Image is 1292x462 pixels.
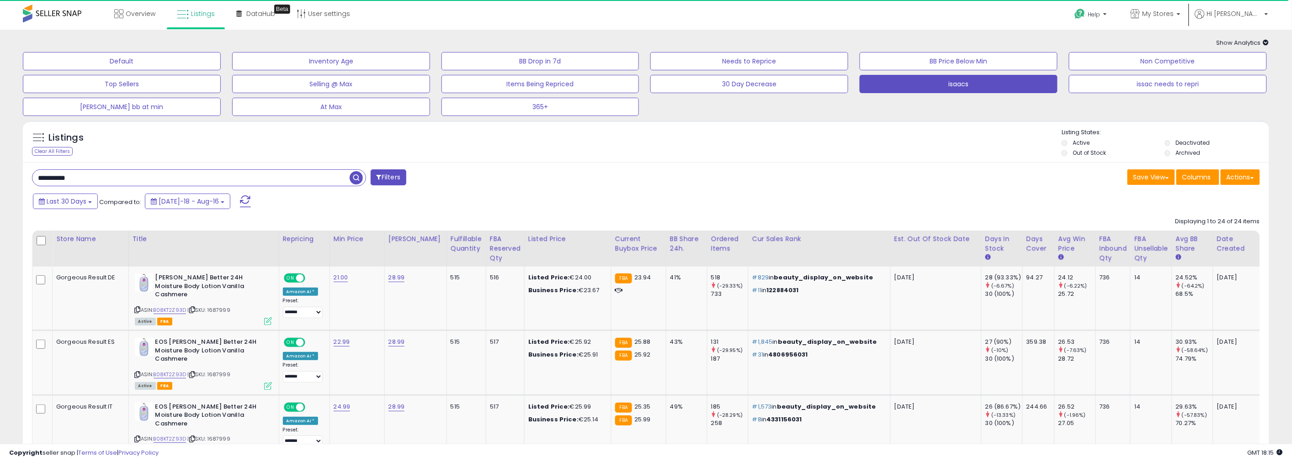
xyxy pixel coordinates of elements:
[985,355,1022,363] div: 30 (100%)
[752,351,883,359] p: in
[1176,139,1210,147] label: Deactivated
[1134,403,1165,411] div: 14
[1068,1,1116,30] a: Help
[985,253,991,262] small: Days In Stock.
[334,234,381,244] div: Min Price
[232,98,430,116] button: At Max
[1100,234,1127,263] div: FBA inbound Qty
[154,371,186,378] a: B08KT2Z93D
[1176,403,1213,411] div: 29.63%
[1175,217,1260,226] div: Displaying 1 to 24 of 24 items
[1176,149,1201,157] label: Archived
[285,339,296,346] span: ON
[48,131,84,144] h5: Listings
[634,402,651,411] span: 25.35
[1134,273,1165,282] div: 14
[1026,273,1047,282] div: 94.27
[717,411,743,419] small: (-28.29%)
[615,338,632,348] small: FBA
[1217,403,1254,411] div: [DATE]
[752,273,883,282] p: in
[528,403,604,411] div: €25.99
[985,419,1022,427] div: 30 (100%)
[154,435,186,443] a: B08KT2Z93D
[650,75,848,93] button: 30 Day Decrease
[1176,419,1213,427] div: 70.27%
[451,338,479,346] div: 515
[155,403,266,430] b: EOS [PERSON_NAME] Better 24H Moisture Body Lotion Vanilla Cashmere
[1134,234,1168,263] div: FBA Unsellable Qty
[985,338,1022,346] div: 27 (90%)
[157,318,173,325] span: FBA
[1064,411,1086,419] small: (-1.96%)
[145,194,230,209] button: [DATE]-18 - Aug-16
[634,273,651,282] span: 23.94
[135,273,153,292] img: 31+ACcHk+yL._SL40_.jpg
[528,415,579,424] b: Business Price:
[1073,149,1106,157] label: Out of Stock
[388,337,405,346] a: 28.99
[99,198,141,206] span: Compared to:
[528,402,570,411] b: Listed Price:
[1069,52,1267,70] button: Non Competitive
[1217,38,1269,47] span: Show Analytics
[135,273,272,324] div: ASIN:
[670,273,700,282] div: 41%
[1217,273,1254,282] div: [DATE]
[154,306,186,314] a: B08KT2Z93D
[894,273,974,282] p: [DATE]
[634,350,651,359] span: 25.92
[752,350,763,359] span: #31
[1100,403,1124,411] div: 736
[1182,346,1208,354] small: (-58.64%)
[1058,338,1095,346] div: 26.53
[441,98,639,116] button: 365+
[9,449,159,457] div: seller snap | |
[894,403,974,411] p: [DATE]
[991,346,1009,354] small: (-10%)
[1143,9,1174,18] span: My Stores
[711,355,748,363] div: 187
[441,52,639,70] button: BB Drop in 7d
[752,273,769,282] span: #829
[155,338,266,366] b: EOS [PERSON_NAME] Better 24H Moisture Body Lotion Vanilla Cashmere
[283,362,323,383] div: Preset:
[388,402,405,411] a: 28.99
[711,338,748,346] div: 131
[767,286,799,294] span: 122884031
[1058,419,1095,427] div: 27.05
[1217,234,1257,253] div: Date Created
[135,338,153,356] img: 31+ACcHk+yL._SL40_.jpg
[1221,169,1260,185] button: Actions
[860,52,1058,70] button: BB Price Below Min
[47,197,86,206] span: Last 30 Days
[752,234,887,244] div: Cur Sales Rank
[388,273,405,282] a: 28.99
[157,382,173,390] span: FBA
[894,234,978,244] div: Est. Out Of Stock Date
[528,351,604,359] div: €25.91
[283,298,323,318] div: Preset:
[752,402,772,411] span: #1,573
[1058,273,1095,282] div: 24.12
[126,9,155,18] span: Overview
[711,419,748,427] div: 258
[1248,448,1283,457] span: 2025-09-16 18:15 GMT
[1176,290,1213,298] div: 68.5%
[1064,282,1087,289] small: (-6.22%)
[1100,338,1124,346] div: 736
[490,338,517,346] div: 517
[1058,234,1092,253] div: Avg Win Price
[118,448,159,457] a: Privacy Policy
[711,234,744,253] div: Ordered Items
[285,403,296,411] span: ON
[490,234,521,263] div: FBA Reserved Qty
[159,197,219,206] span: [DATE]-18 - Aug-16
[135,318,156,325] span: All listings currently available for purchase on Amazon
[615,351,632,361] small: FBA
[303,403,318,411] span: OFF
[766,415,802,424] span: 4331156031
[1026,338,1047,346] div: 359.38
[1026,403,1047,411] div: 244.66
[32,147,73,156] div: Clear All Filters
